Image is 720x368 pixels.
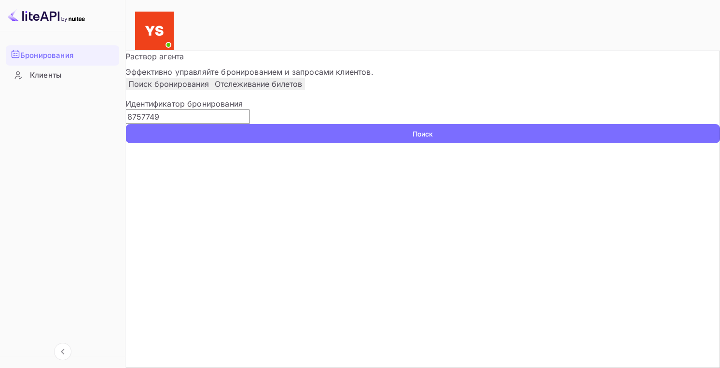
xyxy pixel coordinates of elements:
button: Поиск [125,124,720,143]
a: Клиенты [6,66,119,84]
input: Введите идентификатор бронирования (например, 63782194) [125,109,250,124]
ya-tr-span: Раствор агента [125,52,184,61]
ya-tr-span: Эффективно управляйте бронированием и запросами клиентов. [125,67,374,77]
div: Бронирования [6,45,119,66]
ya-tr-span: Клиенты [30,70,61,81]
ya-tr-span: Поиск [413,129,433,139]
button: Свернуть навигацию [54,343,71,360]
ya-tr-span: Поиск бронирования [128,79,209,89]
ya-tr-span: Идентификатор бронирования [125,99,243,109]
ya-tr-span: Бронирования [20,50,73,61]
img: Логотип LiteAPI [8,8,85,23]
div: Клиенты [6,66,119,85]
a: Бронирования [6,45,119,65]
img: Служба Поддержки Яндекса [135,12,174,50]
ya-tr-span: Отслеживание билетов [215,79,302,89]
